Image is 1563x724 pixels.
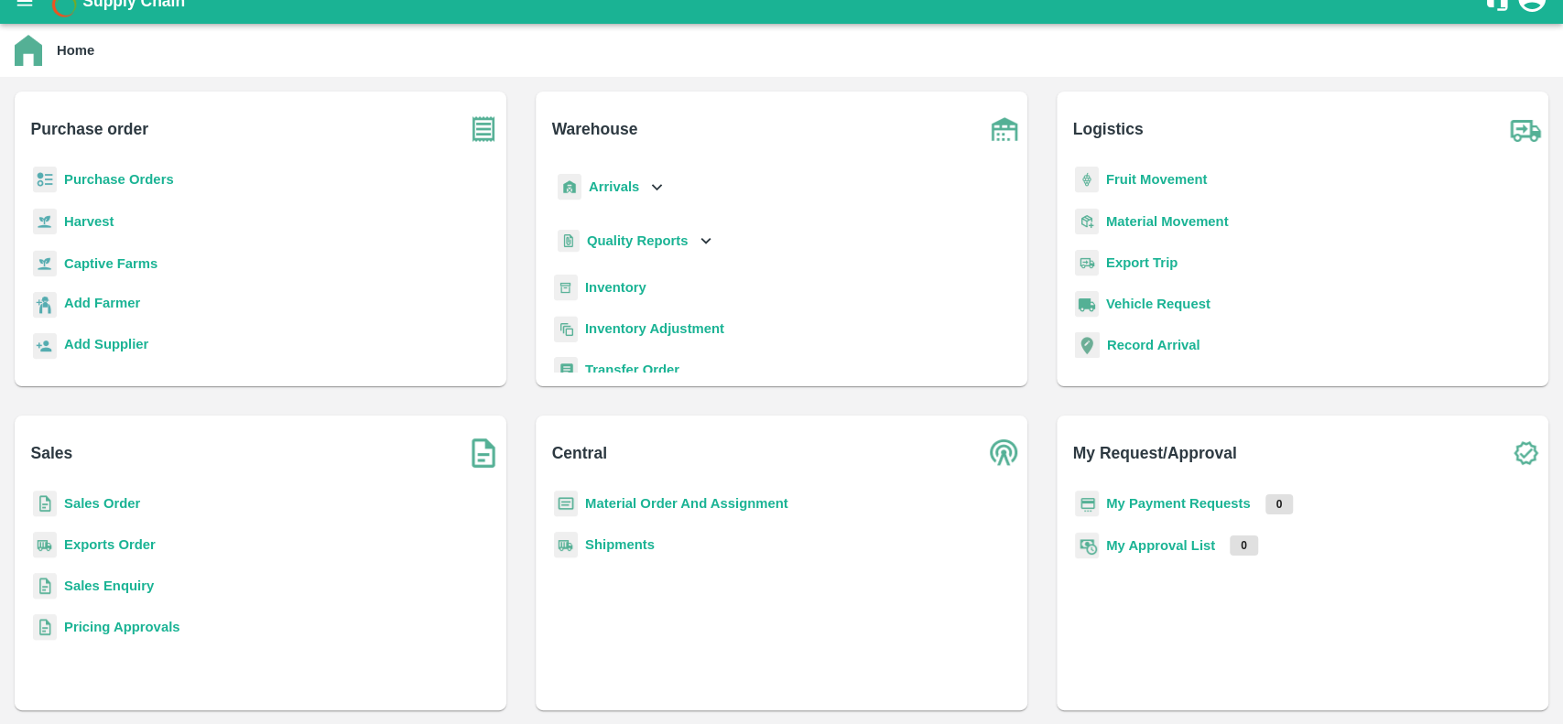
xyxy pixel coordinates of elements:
[31,116,148,142] b: Purchase order
[33,208,57,235] img: harvest
[33,614,57,641] img: sales
[33,292,57,319] img: farmer
[33,491,57,517] img: sales
[554,167,668,208] div: Arrivals
[15,35,42,66] img: home
[461,430,506,476] img: soSales
[64,537,156,552] a: Exports Order
[1106,297,1210,311] a: Vehicle Request
[1107,338,1200,352] a: Record Arrival
[33,573,57,600] img: sales
[33,250,57,277] img: harvest
[554,532,578,558] img: shipments
[1503,106,1548,152] img: truck
[585,362,679,377] a: Transfer Order
[1075,291,1099,318] img: vehicle
[1075,250,1099,276] img: delivery
[585,496,788,511] a: Material Order And Assignment
[1075,532,1099,559] img: approval
[64,214,114,229] a: Harvest
[33,532,57,558] img: shipments
[1230,535,1258,556] p: 0
[1075,167,1099,193] img: fruit
[1265,494,1294,514] p: 0
[1073,116,1144,142] b: Logistics
[585,321,724,336] a: Inventory Adjustment
[589,179,639,194] b: Arrivals
[33,333,57,360] img: supplier
[33,167,57,193] img: reciept
[64,172,174,187] a: Purchase Orders
[1075,491,1099,517] img: payment
[1106,538,1215,553] a: My Approval List
[57,43,94,58] b: Home
[554,275,578,301] img: whInventory
[1075,332,1100,358] img: recordArrival
[554,316,578,342] img: inventory
[1073,440,1237,466] b: My Request/Approval
[64,293,140,318] a: Add Farmer
[64,620,179,634] a: Pricing Approvals
[1106,255,1178,270] a: Export Trip
[64,334,148,359] a: Add Supplier
[554,222,716,260] div: Quality Reports
[552,440,607,466] b: Central
[1106,172,1208,187] a: Fruit Movement
[982,430,1027,476] img: central
[982,106,1027,152] img: warehouse
[554,357,578,384] img: whTransfer
[64,578,154,593] a: Sales Enquiry
[1106,496,1251,511] a: My Payment Requests
[587,233,689,248] b: Quality Reports
[585,280,646,295] a: Inventory
[64,496,140,511] a: Sales Order
[1075,208,1099,235] img: material
[558,174,581,200] img: whArrival
[552,116,638,142] b: Warehouse
[64,337,148,351] b: Add Supplier
[64,256,157,271] a: Captive Farms
[64,296,140,310] b: Add Farmer
[461,106,506,152] img: purchase
[554,491,578,517] img: centralMaterial
[585,537,655,552] a: Shipments
[558,230,580,253] img: qualityReport
[31,440,73,466] b: Sales
[1503,430,1548,476] img: check
[1106,214,1229,229] a: Material Movement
